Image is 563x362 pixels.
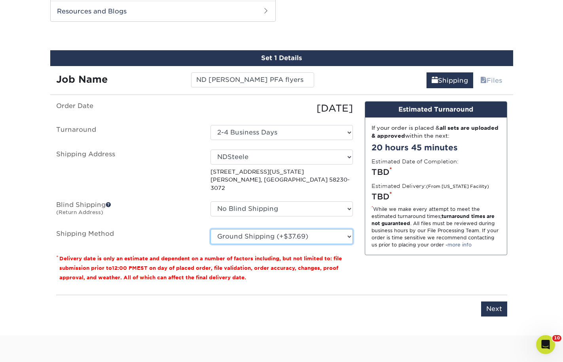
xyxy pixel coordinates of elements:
a: Shipping [427,72,473,88]
small: (From [US_STATE] Facility) [426,184,489,189]
div: If your order is placed & within the next: [372,124,500,140]
strong: Job Name [56,74,108,85]
div: 20 hours 45 minutes [372,142,500,154]
input: Next [481,301,507,317]
span: 10 [552,335,561,341]
small: (Return Address) [56,209,103,215]
span: files [480,77,487,84]
label: Order Date [50,101,205,116]
label: Turnaround [50,125,205,140]
div: While we make every attempt to meet the estimated turnaround times; . All files must be reviewed ... [372,206,500,248]
input: Enter a job name [191,72,314,87]
strong: turnaround times are not guaranteed [372,213,495,226]
label: Blind Shipping [50,201,205,220]
div: [DATE] [205,101,359,116]
span: 12:00 PM [112,265,137,271]
div: Estimated Turnaround [365,102,507,118]
small: Delivery date is only an estimate and dependent on a number of factors including, but not limited... [59,256,342,281]
a: more info [447,242,472,248]
span: shipping [432,77,438,84]
label: Estimated Delivery: [372,182,489,190]
a: Files [475,72,507,88]
label: Shipping Method [50,229,205,244]
label: Shipping Address [50,150,205,192]
label: Estimated Date of Completion: [372,157,459,165]
iframe: Intercom live chat [536,335,555,354]
div: TBD [372,166,500,178]
div: Set 1 Details [50,50,513,66]
p: [STREET_ADDRESS][US_STATE] [PERSON_NAME], [GEOGRAPHIC_DATA] 58230-3072 [210,168,353,192]
div: TBD [372,191,500,203]
h2: Resources and Blogs [51,1,275,21]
